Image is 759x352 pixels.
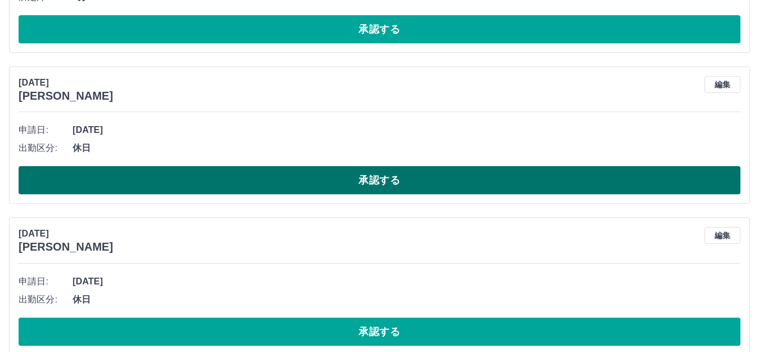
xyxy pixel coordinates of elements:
button: 承認する [19,15,740,43]
button: 承認する [19,318,740,346]
p: [DATE] [19,227,113,240]
span: [DATE] [73,123,740,137]
span: 出勤区分: [19,293,73,306]
span: 申請日: [19,123,73,137]
button: 承認する [19,166,740,194]
button: 編集 [704,227,740,244]
span: 休日 [73,293,740,306]
span: 申請日: [19,275,73,288]
p: [DATE] [19,76,113,90]
span: 出勤区分: [19,141,73,155]
h3: [PERSON_NAME] [19,240,113,253]
h3: [PERSON_NAME] [19,90,113,103]
button: 編集 [704,76,740,93]
span: [DATE] [73,275,740,288]
span: 休日 [73,141,740,155]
